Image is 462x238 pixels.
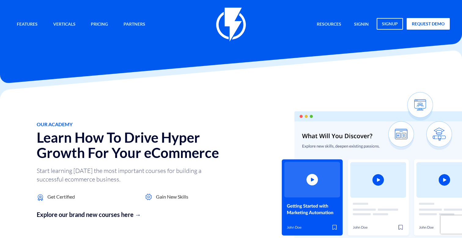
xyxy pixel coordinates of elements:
a: Resources [312,18,346,31]
a: Explore our brand new courses here → [37,210,245,219]
a: Partners [119,18,150,31]
h2: Learn How To Drive Hyper Growth For Your eCommerce [37,130,245,160]
span: Get Certified [47,193,75,200]
a: request demo [407,18,450,30]
a: Pricing [86,18,113,31]
h1: Our Academy [37,122,245,127]
p: Start learning [DATE] the most important courses for building a successful ecommerce business. [37,167,220,184]
span: Gain New Skills [156,193,188,200]
a: signin [349,18,373,31]
a: Features [12,18,42,31]
a: signup [377,18,403,30]
a: Verticals [49,18,80,31]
